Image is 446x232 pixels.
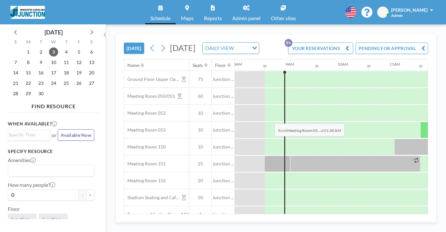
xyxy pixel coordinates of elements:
input: Search for option [9,131,46,138]
span: Maps [181,16,194,21]
span: 20 [189,178,211,184]
span: Wednesday, September 10, 2025 [49,58,58,67]
span: Wednesday, September 17, 2025 [49,68,58,77]
span: Sunday, September 14, 2025 [11,68,20,77]
span: Tuesday, September 9, 2025 [36,58,45,67]
h4: FIND RESOURCE [8,100,99,110]
span: Temporary Meeting Room 118 [124,212,189,217]
span: Saturday, September 27, 2025 [87,79,96,88]
span: Junction ... [42,216,65,223]
span: Other sites [271,16,296,21]
span: Sunday, September 28, 2025 [11,89,20,98]
span: Meeting Room 050/051 [124,93,175,99]
span: 60 [189,93,211,99]
img: organization-logo [10,6,45,19]
span: Sunday, September 7, 2025 [11,58,20,67]
span: Tuesday, September 23, 2025 [36,79,45,88]
span: Friday, September 12, 2025 [74,58,83,67]
div: 10AM [338,62,348,67]
span: Wednesday, September 24, 2025 [49,79,58,88]
div: 8AM [234,62,242,67]
span: Junction ... [10,216,34,223]
div: 11AM [389,62,400,67]
span: Meeting Room 152 [124,178,166,184]
span: [DATE] [170,43,196,53]
span: Saturday, September 6, 2025 [87,47,96,57]
span: 75 [189,76,211,82]
span: [PERSON_NAME] [391,7,427,13]
button: PENDING FOR APPROVAL [356,43,428,54]
div: Seats [193,62,203,68]
span: Available Now [61,132,91,138]
span: Monday, September 1, 2025 [24,47,33,57]
div: T [60,38,72,47]
div: 30 [315,64,319,68]
span: Monday, September 8, 2025 [24,58,33,67]
span: Wednesday, September 3, 2025 [49,47,58,57]
span: Saturday, September 13, 2025 [87,58,96,67]
div: Floor [215,62,226,68]
span: Thursday, September 25, 2025 [62,79,71,88]
b: Meeting Room 05... [287,128,321,133]
span: 25 [189,161,211,167]
div: F [72,38,85,47]
div: 30 [367,64,371,68]
span: Tuesday, September 16, 2025 [36,68,45,77]
span: Thursday, September 18, 2025 [62,68,71,77]
b: 11:30 AM [324,128,341,133]
span: Friday, September 26, 2025 [74,79,83,88]
span: Junction ... [212,144,235,150]
button: Available Now [58,129,94,141]
span: 1 [189,212,211,217]
span: Friday, September 19, 2025 [74,68,83,77]
span: 50 [189,195,211,200]
button: + [86,189,94,200]
button: [DATE] [124,43,144,54]
button: YOUR RESERVATIONS9+ [288,43,353,54]
span: or [52,132,57,138]
span: Junction ... [212,110,235,116]
p: 9+ [285,39,292,47]
label: Amenities [8,157,36,163]
span: DAILY VIEW [204,44,235,52]
label: Floor [8,206,20,212]
span: Stadium Seating and Cafe area [124,195,179,200]
div: S [9,38,22,47]
span: Tuesday, September 2, 2025 [36,47,45,57]
span: Sunday, September 21, 2025 [11,79,20,88]
span: Admin [391,13,403,18]
span: Junction ... [212,76,235,82]
span: Junction ... [212,127,235,133]
input: Search for option [236,44,248,52]
span: Junction ... [212,93,235,99]
span: Monday, September 22, 2025 [24,79,33,88]
div: 30 [419,64,423,68]
span: Meeting Room 151 [124,161,166,167]
input: Search for option [9,166,90,175]
span: Tuesday, September 30, 2025 [36,89,45,98]
div: Search for option [203,43,259,54]
span: Meeting Room 052 [124,110,166,116]
span: Reports [204,16,222,21]
span: EN [380,9,386,15]
h3: Specify resource [8,148,94,154]
div: M [22,38,35,47]
button: - [79,189,86,200]
div: [DATE] [45,28,63,37]
span: Schedule [150,16,171,21]
span: Junction ... [212,195,235,200]
div: W [47,38,60,47]
span: Monday, September 29, 2025 [24,89,33,98]
span: Saturday, September 20, 2025 [87,68,96,77]
span: Ground Floor Upper Open Area [124,76,179,82]
span: Admin panel [232,16,261,21]
span: 10 [189,144,211,150]
div: Search for option [8,165,94,176]
div: 9AM [286,62,294,67]
div: Search for option [8,130,50,140]
span: Monday, September 15, 2025 [24,68,33,77]
span: Junction ... [212,212,235,217]
div: T [35,38,47,47]
span: 10 [189,127,211,133]
div: S [85,38,98,47]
